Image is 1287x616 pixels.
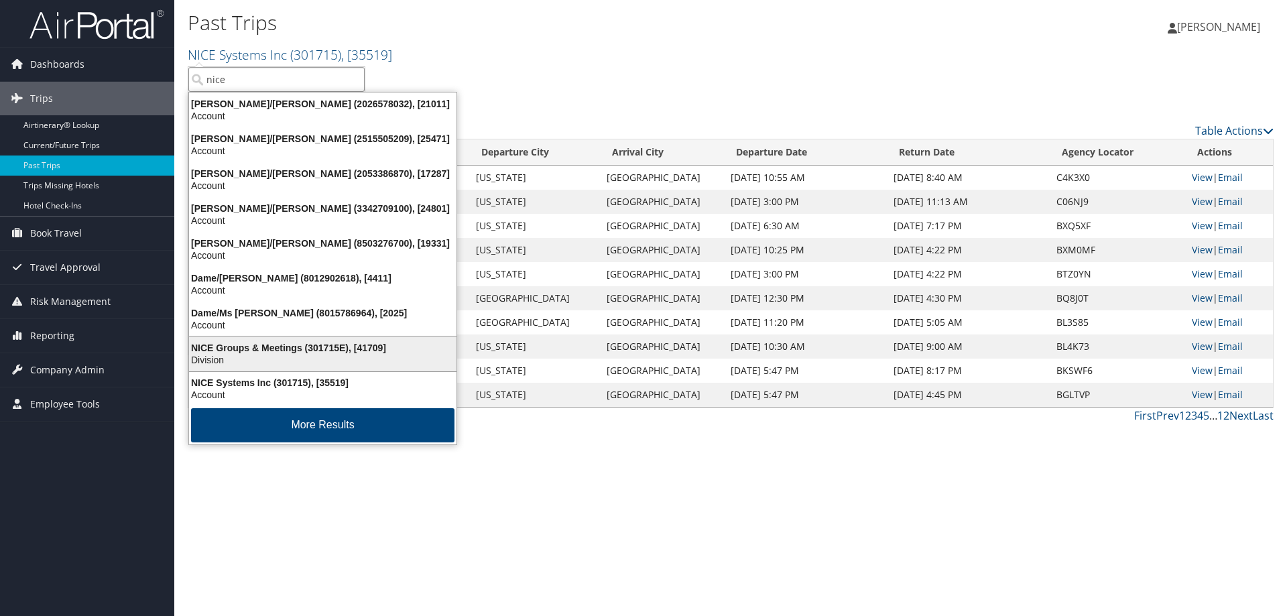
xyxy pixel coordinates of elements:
div: NICE Groups & Meetings (301715E), [41709] [181,342,465,354]
td: [US_STATE] [469,166,600,190]
td: BQ8J0T [1050,286,1185,310]
div: Account [181,249,465,261]
td: [DATE] 9:00 AM [887,334,1050,359]
td: [GEOGRAPHIC_DATA] [600,214,724,238]
th: Arrival City: activate to sort column ascending [600,139,724,166]
th: Actions [1185,139,1273,166]
th: Agency Locator: activate to sort column ascending [1050,139,1185,166]
td: [GEOGRAPHIC_DATA] [600,262,724,286]
td: [US_STATE] [469,190,600,214]
td: [DATE] 4:30 PM [887,286,1050,310]
th: Departure City: activate to sort column ascending [469,139,600,166]
a: Email [1218,364,1243,377]
td: [DATE] 6:30 AM [724,214,887,238]
a: Email [1218,267,1243,280]
span: [PERSON_NAME] [1177,19,1260,34]
td: [GEOGRAPHIC_DATA] [600,359,724,383]
div: Account [181,145,465,157]
a: Last [1253,408,1274,423]
span: Dashboards [30,48,84,81]
img: airportal-logo.png [29,9,164,40]
span: Trips [30,82,53,115]
td: | [1185,383,1273,407]
a: NICE Systems Inc [188,46,392,64]
td: [DATE] 4:22 PM [887,238,1050,262]
div: Account [181,389,465,401]
span: Travel Approval [30,251,101,284]
td: [GEOGRAPHIC_DATA] [600,310,724,334]
td: | [1185,310,1273,334]
div: Account [181,214,465,227]
td: | [1185,359,1273,383]
span: ( 301715 ) [290,46,341,64]
td: [DATE] 10:55 AM [724,166,887,190]
a: 12 [1217,408,1229,423]
th: Departure Date: activate to sort column ascending [724,139,887,166]
a: View [1192,267,1213,280]
div: Account [181,284,465,296]
a: Table Actions [1195,123,1274,138]
td: C06NJ9 [1050,190,1185,214]
a: 5 [1203,408,1209,423]
div: Dame/[PERSON_NAME] (8012902618), [4411] [181,272,465,284]
a: Email [1218,219,1243,232]
td: [GEOGRAPHIC_DATA] [600,238,724,262]
a: First [1134,408,1156,423]
td: [DATE] 11:20 PM [724,310,887,334]
div: Dame/Ms [PERSON_NAME] (8015786964), [2025] [181,307,465,319]
a: Email [1218,388,1243,401]
a: View [1192,219,1213,232]
td: [US_STATE] [469,238,600,262]
td: [GEOGRAPHIC_DATA] [600,334,724,359]
a: Prev [1156,408,1179,423]
span: , [ 35519 ] [341,46,392,64]
td: [US_STATE] [469,334,600,359]
td: C4K3X0 [1050,166,1185,190]
td: [DATE] 3:00 PM [724,190,887,214]
div: Account [181,110,465,122]
th: Return Date: activate to sort column ascending [887,139,1050,166]
a: View [1192,388,1213,401]
input: Search Accounts [188,67,365,92]
a: Email [1218,316,1243,328]
td: [DATE] 8:17 PM [887,359,1050,383]
td: [GEOGRAPHIC_DATA] [600,166,724,190]
td: | [1185,166,1273,190]
span: Company Admin [30,353,105,387]
a: View [1192,316,1213,328]
td: [DATE] 3:00 PM [724,262,887,286]
td: BTZ0YN [1050,262,1185,286]
td: [DATE] 10:30 AM [724,334,887,359]
td: | [1185,190,1273,214]
span: Reporting [30,319,74,353]
td: [DATE] 5:05 AM [887,310,1050,334]
a: Next [1229,408,1253,423]
td: BGLTVP [1050,383,1185,407]
a: View [1192,171,1213,184]
a: Email [1218,171,1243,184]
td: BL4K73 [1050,334,1185,359]
td: BKSWF6 [1050,359,1185,383]
div: [PERSON_NAME]/[PERSON_NAME] (2026578032), [21011] [181,98,465,110]
a: Email [1218,195,1243,208]
td: [DATE] 4:22 PM [887,262,1050,286]
td: | [1185,334,1273,359]
button: More Results [191,408,454,442]
span: Employee Tools [30,387,100,421]
div: NICE Systems Inc (301715), [35519] [181,377,465,389]
a: [PERSON_NAME] [1168,7,1274,47]
td: | [1185,238,1273,262]
td: [GEOGRAPHIC_DATA] [600,286,724,310]
td: [US_STATE] [469,383,600,407]
div: Division [181,354,465,366]
td: [GEOGRAPHIC_DATA] [600,190,724,214]
a: Email [1218,243,1243,256]
a: View [1192,243,1213,256]
a: 1 [1179,408,1185,423]
p: Filter: [188,70,912,88]
td: | [1185,262,1273,286]
td: | [1185,214,1273,238]
div: 11 to 20 of records [188,408,444,430]
td: [GEOGRAPHIC_DATA] [469,286,600,310]
div: [PERSON_NAME]/[PERSON_NAME] (2053386870), [17287] [181,168,465,180]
